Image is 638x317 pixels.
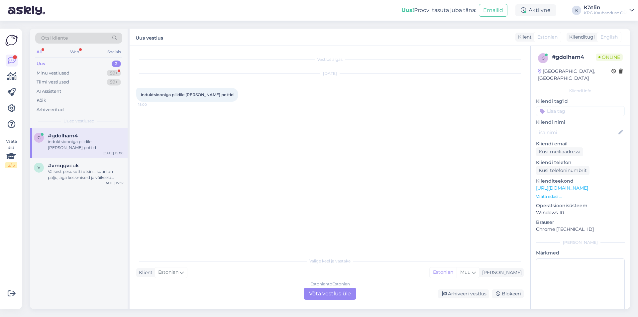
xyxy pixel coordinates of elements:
[552,53,596,61] div: # gdolham4
[536,185,588,191] a: [URL][DOMAIN_NAME]
[537,34,558,41] span: Estonian
[48,163,79,169] span: #vmqgvcuk
[536,129,617,136] input: Lisa nimi
[37,106,64,113] div: Arhiveeritud
[103,151,124,156] div: [DATE] 15:00
[5,162,17,168] div: 2 / 3
[136,71,524,77] div: [DATE]
[136,269,153,276] div: Klient
[304,288,356,300] div: Võta vestlus üle
[5,34,18,47] img: Askly Logo
[63,118,94,124] span: Uued vestlused
[106,48,122,56] div: Socials
[596,54,623,61] span: Online
[438,289,489,298] div: Arhiveeri vestlus
[515,34,532,41] div: Klient
[536,249,625,256] p: Märkmed
[41,35,68,42] span: Otsi kliente
[141,92,234,97] span: induktsiooniga pliidile [PERSON_NAME] pottid
[492,289,524,298] div: Blokeeri
[479,269,522,276] div: [PERSON_NAME]
[103,181,124,186] div: [DATE] 15:37
[112,61,121,67] div: 2
[107,70,121,77] div: 99+
[136,57,524,63] div: Vestlus algas
[536,226,625,233] p: Chrome [TECHNICAL_ID]
[37,70,69,77] div: Minu vestlused
[536,202,625,209] p: Operatsioonisüsteem
[136,33,163,42] label: Uus vestlus
[430,267,457,277] div: Estonian
[48,139,124,151] div: induktsiooniga pliidile [PERSON_NAME] pottid
[310,281,350,287] div: Estonian to Estonian
[536,88,625,94] div: Kliendi info
[536,147,583,156] div: Küsi meiliaadressi
[138,102,163,107] span: 15:00
[536,106,625,116] input: Lisa tag
[536,98,625,105] p: Kliendi tag'id
[37,88,61,95] div: AI Assistent
[136,258,524,264] div: Valige keel ja vastake
[107,79,121,85] div: 99+
[536,209,625,216] p: Windows 10
[5,138,17,168] div: Vaata siia
[536,219,625,226] p: Brauser
[38,165,40,170] span: v
[536,178,625,185] p: Klienditeekond
[536,194,625,200] p: Vaata edasi ...
[536,119,625,126] p: Kliendi nimi
[536,140,625,147] p: Kliendi email
[460,269,471,275] span: Muu
[572,6,581,15] div: K
[542,56,545,61] span: g
[37,61,45,67] div: Uus
[38,135,41,140] span: g
[401,7,414,13] b: Uus!
[536,159,625,166] p: Kliendi telefon
[515,4,556,16] div: Aktiivne
[584,10,627,16] div: KPG Kaubanduse OÜ
[35,48,43,56] div: All
[69,48,80,56] div: Web
[538,68,611,82] div: [GEOGRAPHIC_DATA], [GEOGRAPHIC_DATA]
[48,169,124,181] div: Väikest pesukotti otsin... suuri on palju, aga keskmiseid ja väikseid [PERSON_NAME]...
[536,239,625,245] div: [PERSON_NAME]
[37,97,46,104] div: Kõik
[158,269,178,276] span: Estonian
[584,5,634,16] a: KätlinKPG Kaubanduse OÜ
[600,34,618,41] span: English
[401,6,476,14] div: Proovi tasuta juba täna:
[37,79,69,85] div: Tiimi vestlused
[567,34,595,41] div: Klienditugi
[584,5,627,10] div: Kätlin
[48,133,78,139] span: #gdolham4
[479,4,507,17] button: Emailid
[536,166,589,175] div: Küsi telefoninumbrit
